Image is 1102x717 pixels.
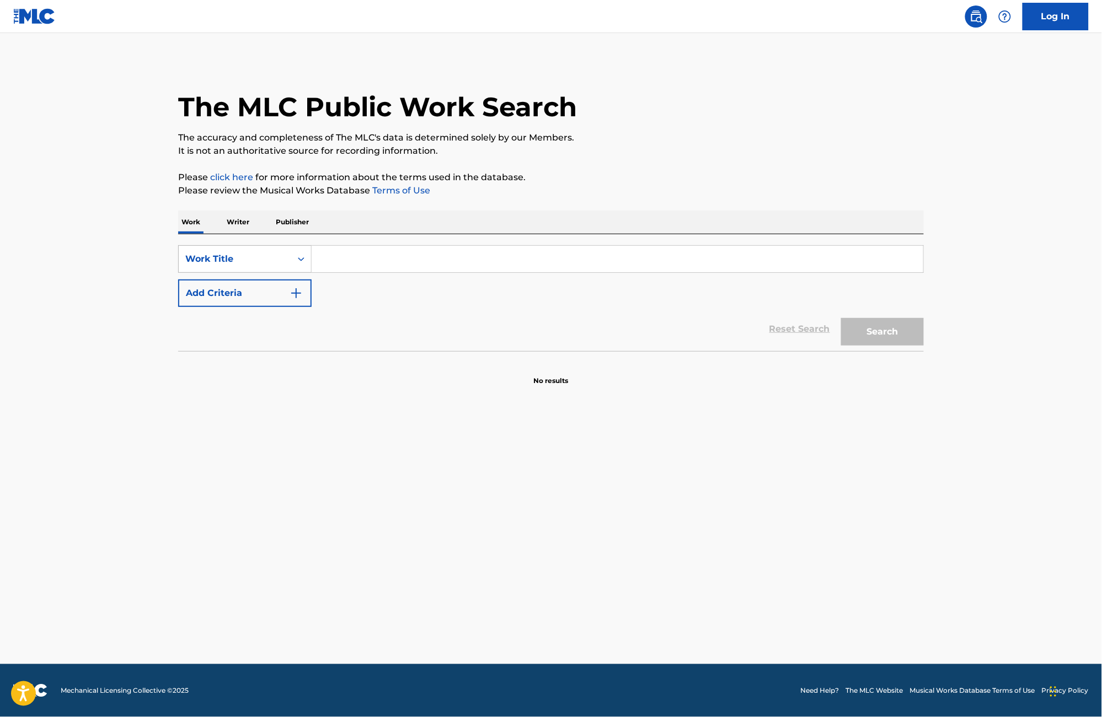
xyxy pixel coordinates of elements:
a: Need Help? [801,686,839,696]
img: search [970,10,983,23]
a: Public Search [965,6,987,28]
button: Add Criteria [178,279,312,307]
p: Work [178,211,204,234]
img: help [998,10,1012,23]
div: Help [994,6,1016,28]
div: Drag [1050,675,1057,708]
p: It is not an authoritative source for recording information. [178,144,924,158]
form: Search Form [178,245,924,351]
a: Log In [1023,3,1089,30]
p: Please for more information about the terms used in the database. [178,171,924,184]
p: Writer [223,211,253,234]
a: Terms of Use [370,185,430,196]
iframe: Chat Widget [1047,664,1102,717]
p: Please review the Musical Works Database [178,184,924,197]
img: logo [13,684,47,697]
p: The accuracy and completeness of The MLC's data is determined solely by our Members. [178,131,924,144]
p: No results [534,363,569,386]
img: 9d2ae6d4665cec9f34b9.svg [290,287,303,300]
a: The MLC Website [846,686,903,696]
img: MLC Logo [13,8,56,24]
a: click here [210,172,253,182]
a: Musical Works Database Terms of Use [910,686,1035,696]
h1: The MLC Public Work Search [178,90,577,123]
span: Mechanical Licensing Collective © 2025 [61,686,189,696]
div: Work Title [185,252,285,266]
a: Privacy Policy [1042,686,1089,696]
p: Publisher [272,211,312,234]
